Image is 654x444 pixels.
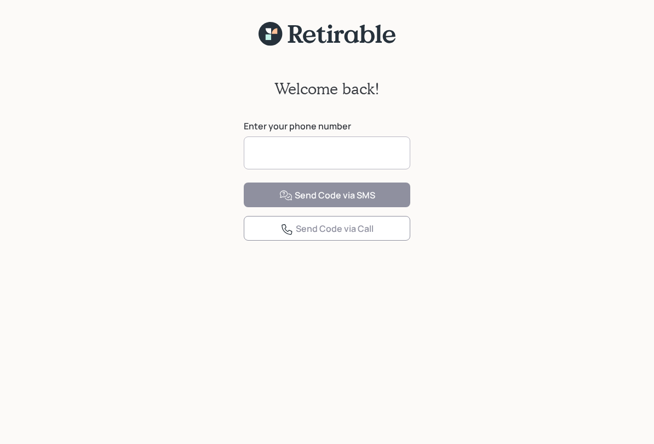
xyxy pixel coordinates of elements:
div: Send Code via SMS [279,189,375,202]
h2: Welcome back! [274,79,380,98]
div: Send Code via Call [280,223,374,236]
button: Send Code via Call [244,216,410,241]
label: Enter your phone number [244,120,410,132]
button: Send Code via SMS [244,183,410,207]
